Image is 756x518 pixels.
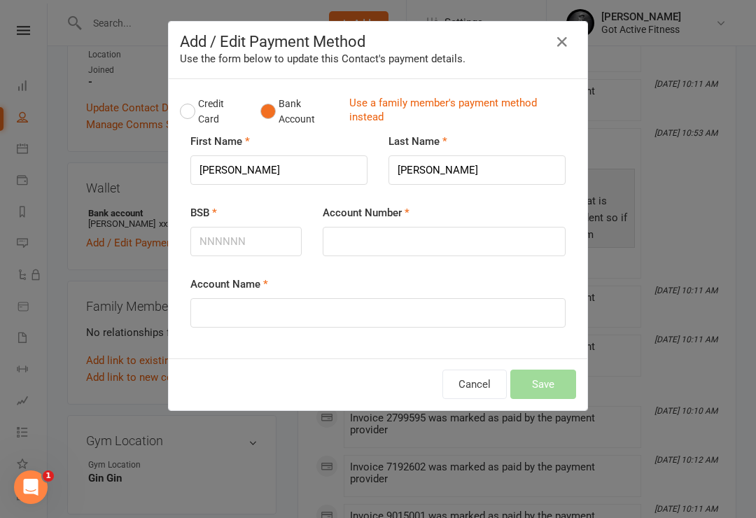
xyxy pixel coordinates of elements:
[190,133,250,150] label: First Name
[388,133,447,150] label: Last Name
[43,470,54,482] span: 1
[14,470,48,504] iframe: Intercom live chat
[349,96,569,127] a: Use a family member's payment method instead
[442,370,507,399] button: Cancel
[190,204,217,221] label: BSB
[180,50,576,67] div: Use the form below to update this Contact's payment details.
[551,31,573,53] button: Close
[323,204,409,221] label: Account Number
[260,90,338,133] button: Bank Account
[180,90,246,133] button: Credit Card
[190,227,302,256] input: NNNNNN
[190,276,268,293] label: Account Name
[180,33,576,50] h4: Add / Edit Payment Method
